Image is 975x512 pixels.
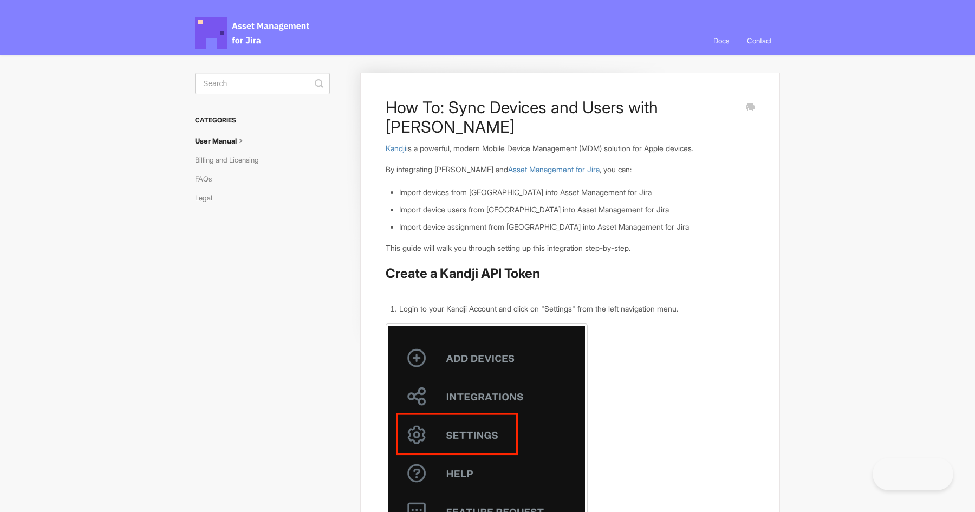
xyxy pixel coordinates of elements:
li: Login to your Kandji Account and click on "Settings" from the left navigation menu. [399,303,755,315]
span: Asset Management for Jira Docs [195,17,311,49]
p: This guide will walk you through setting up this integration step-by-step. [386,242,755,254]
input: Search [195,73,330,94]
h1: How To: Sync Devices and Users with [PERSON_NAME] [386,98,738,137]
p: is a powerful, modern Mobile Device Management (MDM) solution for Apple devices. [386,142,755,154]
h2: Create a Kandji API Token [386,265,755,282]
li: Import devices from [GEOGRAPHIC_DATA] into Asset Management for Jira [399,186,755,198]
a: Docs [705,26,737,55]
a: Contact [739,26,780,55]
a: Legal [195,189,220,206]
a: FAQs [195,170,220,187]
p: By integrating [PERSON_NAME] and , you can: [386,164,755,176]
li: Import device users from [GEOGRAPHIC_DATA] into Asset Management for Jira [399,204,755,216]
a: Asset Management for Jira [508,165,600,174]
a: Billing and Licensing [195,151,267,168]
iframe: Toggle Customer Support [873,458,953,490]
a: User Manual [195,132,255,150]
li: Import device assignment from [GEOGRAPHIC_DATA] into Asset Management for Jira [399,221,755,233]
h3: Categories [195,111,330,130]
a: Kandji [386,144,406,153]
a: Print this Article [746,102,755,114]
